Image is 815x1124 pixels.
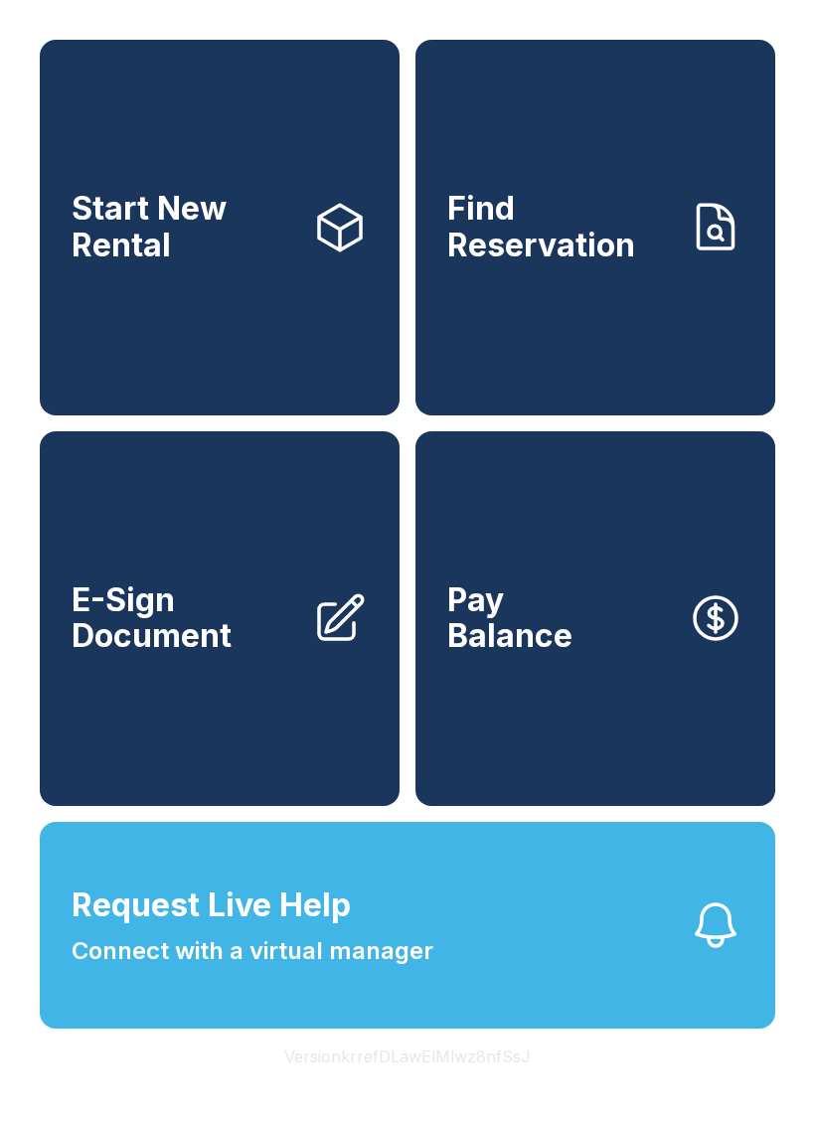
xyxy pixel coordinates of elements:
span: Request Live Help [72,882,351,929]
button: PayBalance [415,431,775,807]
span: Find Reservation [447,191,672,263]
button: Request Live HelpConnect with a virtual manager [40,822,775,1029]
span: Pay Balance [447,582,572,655]
button: VersionkrrefDLawElMlwz8nfSsJ [268,1029,547,1084]
span: Connect with a virtual manager [72,933,433,969]
a: E-Sign Document [40,431,400,807]
a: Find Reservation [415,40,775,415]
span: Start New Rental [72,191,296,263]
span: E-Sign Document [72,582,296,655]
a: Start New Rental [40,40,400,415]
